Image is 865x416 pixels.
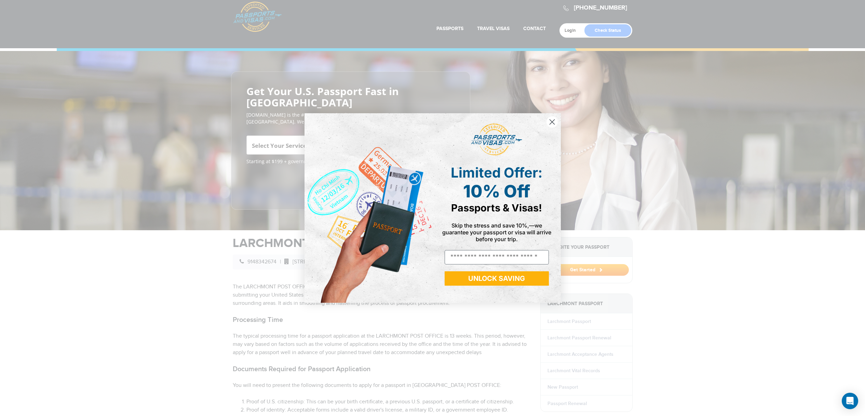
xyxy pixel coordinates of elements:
div: Open Intercom Messenger [842,393,858,409]
span: Passports & Visas! [451,202,542,214]
img: de9cda0d-0715-46ca-9a25-073762a91ba7.png [305,113,433,302]
span: 10% Off [463,181,530,201]
span: Skip the stress and save 10%,—we guarantee your passport or visa will arrive before your trip. [442,222,551,243]
button: UNLOCK SAVING [445,271,549,286]
span: Limited Offer: [451,164,542,181]
button: Close dialog [546,116,558,128]
img: passports and visas [471,123,522,156]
